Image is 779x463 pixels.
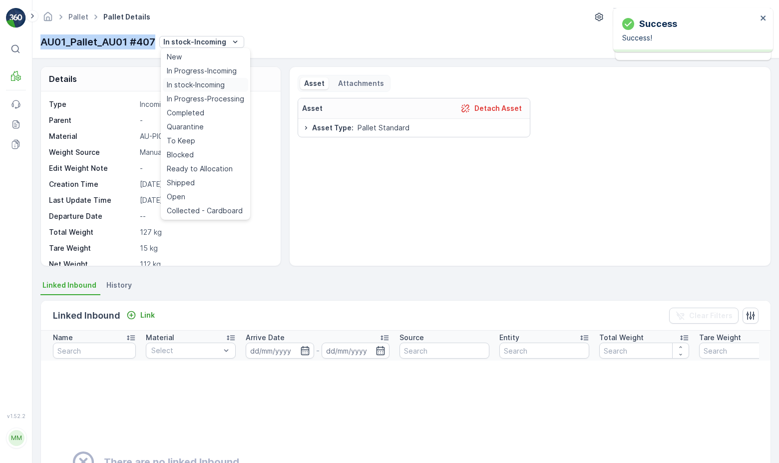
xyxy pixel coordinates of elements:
[53,309,120,323] p: Linked Inbound
[167,66,237,76] span: In Progress-Incoming
[167,136,195,146] span: To Keep
[316,345,320,357] p: -
[140,147,270,157] p: Manual
[161,48,250,220] ul: In stock-Incoming
[53,343,136,359] input: Search
[49,179,136,189] p: Creation Time
[42,280,96,290] span: Linked Inbound
[140,163,270,173] p: -
[322,343,390,359] input: dd/mm/yyyy
[53,333,73,343] p: Name
[140,179,270,189] p: [DATE] 13:39
[49,99,136,109] p: Type
[151,346,220,356] p: Select
[49,211,136,221] p: Departure Date
[101,12,152,22] span: Pallet Details
[167,150,194,160] span: Blocked
[167,52,182,62] span: New
[167,108,204,118] span: Completed
[163,37,226,47] p: In stock-Incoming
[499,343,589,359] input: Search
[358,123,409,133] span: Pallet Standard
[399,343,489,359] input: Search
[140,195,270,205] p: [DATE] 09:37
[49,243,136,253] p: Tare Weight
[167,80,225,90] span: In stock-Incoming
[146,333,174,343] p: Material
[304,78,325,88] p: Asset
[140,227,270,237] p: 127 kg
[49,163,136,173] p: Edit Weight Note
[8,430,24,446] div: MM
[474,103,522,113] p: Detach Asset
[246,343,314,359] input: dd/mm/yyyy
[140,243,270,253] p: 15 kg
[167,192,185,202] span: Open
[42,15,53,23] a: Homepage
[140,310,155,320] p: Link
[106,280,132,290] span: History
[49,115,136,125] p: Parent
[599,333,644,343] p: Total Weight
[140,131,270,141] p: AU-PI0011 I Gnr Beautycare
[399,333,424,343] p: Source
[49,259,136,269] p: Net Weight
[599,343,689,359] input: Search
[167,164,233,174] span: Ready to Allocation
[699,333,741,343] p: Tare Weight
[167,94,244,104] span: In Progress-Processing
[49,73,77,85] p: Details
[122,309,159,321] button: Link
[159,36,244,48] button: In stock-Incoming
[6,421,26,455] button: MM
[669,308,739,324] button: Clear Filters
[49,195,136,205] p: Last Update Time
[140,115,270,125] p: -
[246,333,285,343] p: Arrive Date
[140,259,270,269] p: 112 kg
[49,227,136,237] p: Total Weight
[49,147,136,157] p: Weight Source
[689,311,733,321] p: Clear Filters
[167,178,195,188] span: Shipped
[40,34,155,49] p: AU01_Pallet_AU01 #407
[312,123,354,133] span: Asset Type :
[140,211,270,221] p: --
[622,33,757,43] p: Success!
[68,12,88,21] a: Pallet
[456,102,526,114] button: Detach Asset
[499,333,519,343] p: Entity
[302,103,323,113] p: Asset
[760,14,767,23] button: close
[167,206,243,216] span: Collected - Cardboard
[6,413,26,419] span: v 1.52.2
[639,17,677,31] p: Success
[6,8,26,28] img: logo
[140,99,270,109] p: Incoming
[337,78,384,88] p: Attachments
[49,131,136,141] p: Material
[167,122,204,132] span: Quarantine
